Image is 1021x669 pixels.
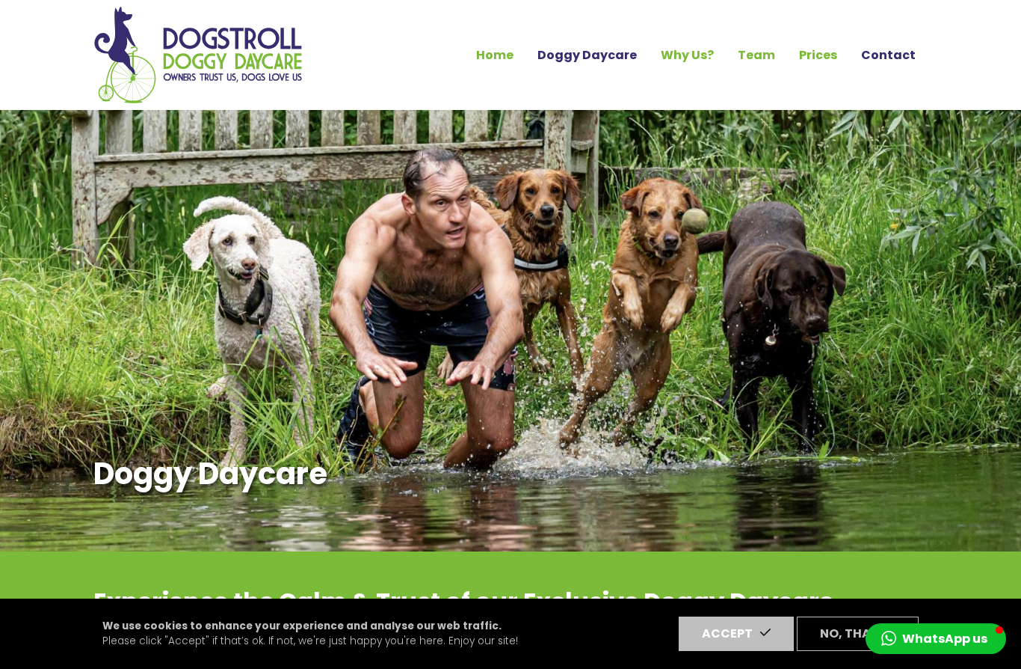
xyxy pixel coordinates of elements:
a: Doggy Daycare [525,43,649,68]
button: WhatsApp us [866,623,1006,654]
p: Please click "Accept" if that’s ok. If not, we're just happy you're here. Enjoy our site! [102,619,518,650]
img: Home [93,6,303,104]
button: Accept [679,617,794,651]
a: Why Us? [649,43,726,68]
h1: Doggy Daycare [93,456,573,492]
a: Contact [849,43,928,68]
a: Team [726,43,787,68]
a: Prices [787,43,849,68]
button: No, thanks [797,617,919,651]
strong: We use cookies to enhance your experience and analyse our web traffic. [102,619,502,633]
h2: Experience the Calm & Trust of our Exclusive Doggy Daycare [93,587,928,638]
a: Home [464,43,525,68]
